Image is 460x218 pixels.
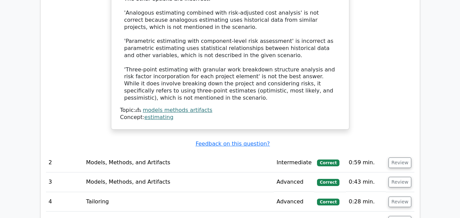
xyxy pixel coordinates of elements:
[388,157,412,168] button: Review
[83,172,274,192] td: Models, Methods, and Artifacts
[83,192,274,212] td: Tailoring
[195,140,270,147] a: Feedback on this question?
[274,192,314,212] td: Advanced
[274,153,314,172] td: Intermediate
[317,179,339,186] span: Correct
[120,114,340,121] div: Concept:
[317,160,339,166] span: Correct
[46,153,83,172] td: 2
[346,172,385,192] td: 0:43 min.
[143,107,212,113] a: models methods artifacts
[120,107,340,114] div: Topic:
[144,114,173,120] a: estimating
[46,172,83,192] td: 3
[346,153,385,172] td: 0:59 min.
[346,192,385,212] td: 0:28 min.
[388,197,412,207] button: Review
[317,199,339,205] span: Correct
[388,177,412,187] button: Review
[83,153,274,172] td: Models, Methods, and Artifacts
[46,192,83,212] td: 4
[274,172,314,192] td: Advanced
